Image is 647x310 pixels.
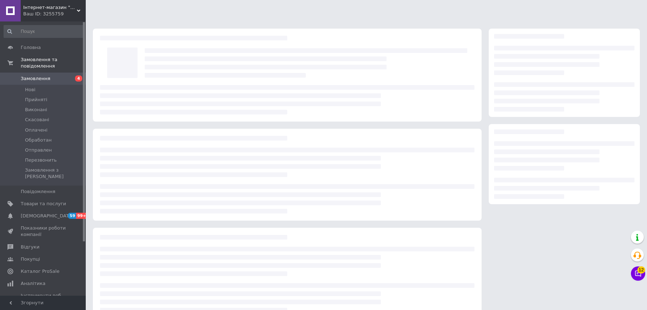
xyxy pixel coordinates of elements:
span: Замовлення [21,75,50,82]
span: Виконані [25,107,47,113]
div: Ваш ID: 3255759 [23,11,86,17]
span: [DEMOGRAPHIC_DATA] [21,213,74,219]
input: Пошук [4,25,84,38]
button: Чат з покупцем12 [631,266,645,281]
span: Отправлен [25,147,52,153]
span: Перезвонить [25,157,57,163]
span: Нові [25,87,35,93]
span: Замовлення та повідомлення [21,56,86,69]
span: Оплачені [25,127,48,133]
span: Замовлення з [PERSON_NAME] [25,167,84,180]
span: 99+ [76,213,88,219]
span: Відгуки [21,244,39,250]
span: 4 [75,75,82,82]
span: Інструменти веб-майстра та SEO [21,292,66,305]
span: Інтернет-магазин "doitshop" [23,4,77,11]
span: Каталог ProSale [21,268,59,275]
span: 12 [637,265,645,272]
span: Прийняті [25,97,47,103]
span: Товари та послуги [21,201,66,207]
span: Показники роботи компанії [21,225,66,238]
span: Обработан [25,137,51,143]
span: Аналітика [21,280,45,287]
span: Скасовані [25,117,49,123]
span: 59 [68,213,76,219]
span: Покупці [21,256,40,262]
span: Повідомлення [21,188,55,195]
span: Головна [21,44,41,51]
